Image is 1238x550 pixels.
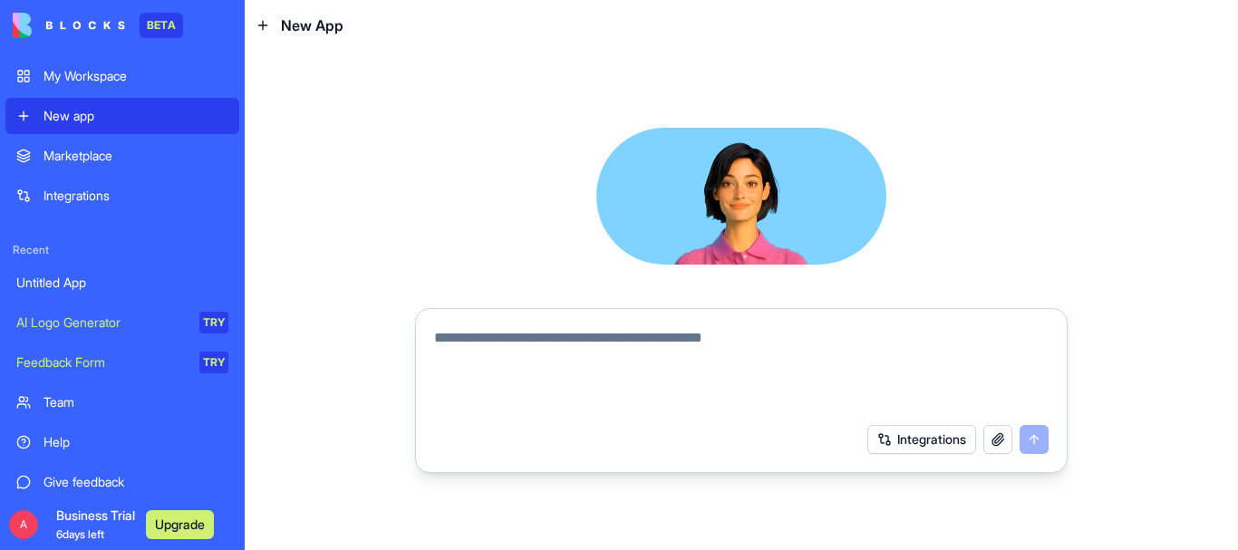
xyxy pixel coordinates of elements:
[56,527,104,541] span: 6 days left
[44,473,228,491] div: Give feedback
[5,344,239,381] a: Feedback FormTRY
[5,384,239,420] a: Team
[44,147,228,165] div: Marketplace
[16,353,187,371] div: Feedback Form
[5,424,239,460] a: Help
[56,507,135,543] span: Business Trial
[44,433,228,451] div: Help
[44,67,228,85] div: My Workspace
[44,393,228,411] div: Team
[5,98,239,134] a: New app
[44,107,228,125] div: New app
[16,274,228,292] div: Untitled App
[44,187,228,205] div: Integrations
[5,464,239,500] a: Give feedback
[140,13,183,38] div: BETA
[281,14,343,36] span: New App
[5,304,239,341] a: AI Logo GeneratorTRY
[13,13,183,38] a: BETA
[9,510,38,539] span: A
[5,138,239,174] a: Marketplace
[867,425,976,454] button: Integrations
[5,58,239,94] a: My Workspace
[199,352,228,373] div: TRY
[199,312,228,333] div: TRY
[13,13,125,38] img: logo
[16,314,187,332] div: AI Logo Generator
[5,243,239,257] span: Recent
[5,265,239,301] a: Untitled App
[146,510,214,539] button: Upgrade
[5,178,239,214] a: Integrations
